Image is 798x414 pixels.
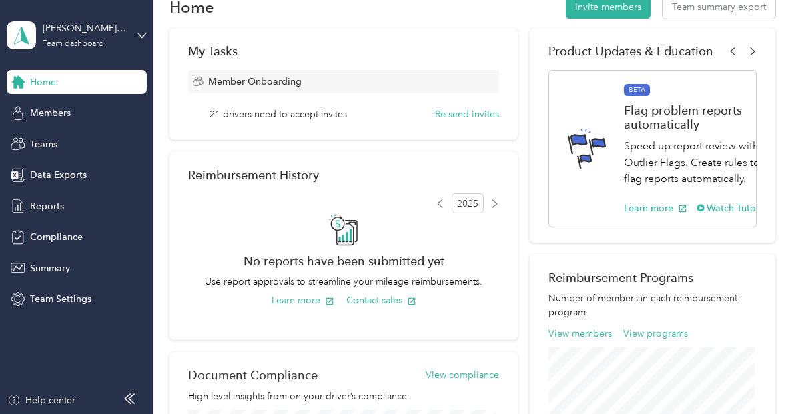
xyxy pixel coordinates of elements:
[43,21,126,35] div: [PERSON_NAME][EMAIL_ADDRESS][PERSON_NAME][DOMAIN_NAME]
[624,201,687,215] button: Learn more
[435,107,499,121] button: Re-send invites
[208,75,302,89] span: Member Onboarding
[623,327,688,341] button: View programs
[723,339,798,414] iframe: Everlance-gr Chat Button Frame
[210,107,347,121] span: 21 drivers need to accept invites
[7,393,75,407] button: Help center
[188,389,499,403] p: High level insights from on your driver’s compliance.
[188,368,318,382] h2: Document Compliance
[188,168,319,182] h2: Reimbursement History
[426,368,499,382] button: View compliance
[30,168,87,182] span: Data Exports
[30,137,57,151] span: Teams
[188,254,499,268] h2: No reports have been submitted yet
[624,138,771,187] p: Speed up report review with Outlier Flags. Create rules to flag reports automatically.
[43,40,104,48] div: Team dashboard
[272,293,334,307] button: Learn more
[346,293,416,307] button: Contact sales
[188,275,499,289] p: Use report approvals to streamline your mileage reimbursements.
[624,103,771,131] h1: Flag problem reports automatically
[548,271,757,285] h2: Reimbursement Programs
[30,199,64,213] span: Reports
[30,261,70,275] span: Summary
[188,44,499,58] div: My Tasks
[452,193,484,213] span: 2025
[30,230,83,244] span: Compliance
[30,106,71,120] span: Members
[30,75,56,89] span: Home
[548,327,612,341] button: View members
[30,292,91,306] span: Team Settings
[624,84,650,96] span: BETA
[548,44,713,58] span: Product Updates & Education
[548,291,757,319] p: Number of members in each reimbursement program.
[697,201,771,215] button: Watch Tutorial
